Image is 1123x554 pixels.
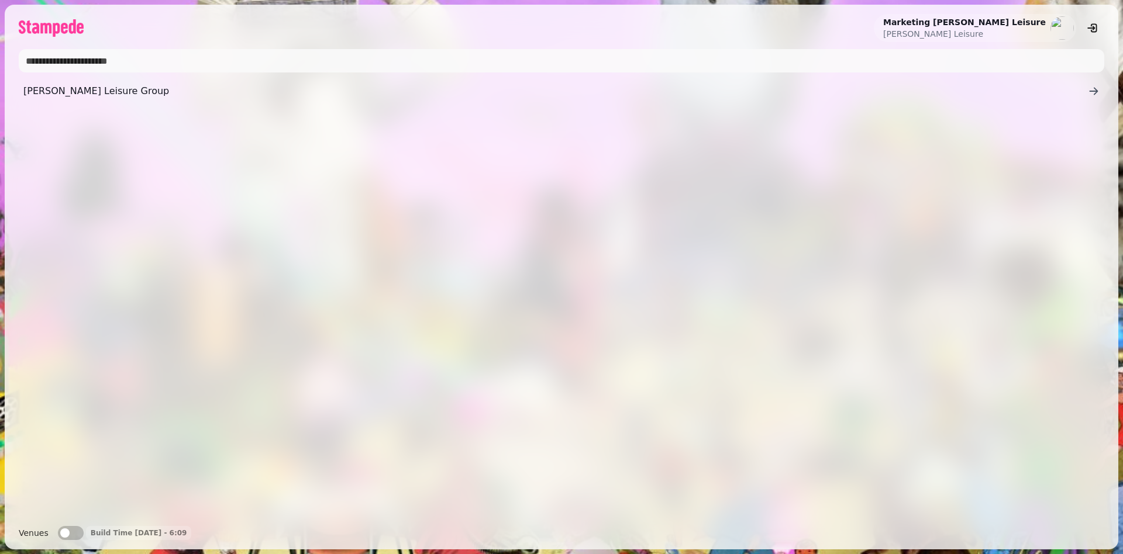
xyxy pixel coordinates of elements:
[23,84,1088,98] span: [PERSON_NAME] Leisure Group
[91,528,187,538] p: Build Time [DATE] - 6:09
[19,19,84,37] img: logo
[883,16,1046,28] h2: Marketing [PERSON_NAME] Leisure
[19,526,49,540] label: Venues
[1081,16,1104,40] button: logout
[19,79,1104,103] a: [PERSON_NAME] Leisure Group
[883,28,1046,40] p: [PERSON_NAME] Leisure
[1050,16,1074,40] img: aHR0cHM6Ly93d3cuZ3JhdmF0YXIuY29tL2F2YXRhci81MWQ2ZmFiZjhkOTgzZDliM2EyNmZhY2MwNjJmNTdiNz9zPTE1MCZkP...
